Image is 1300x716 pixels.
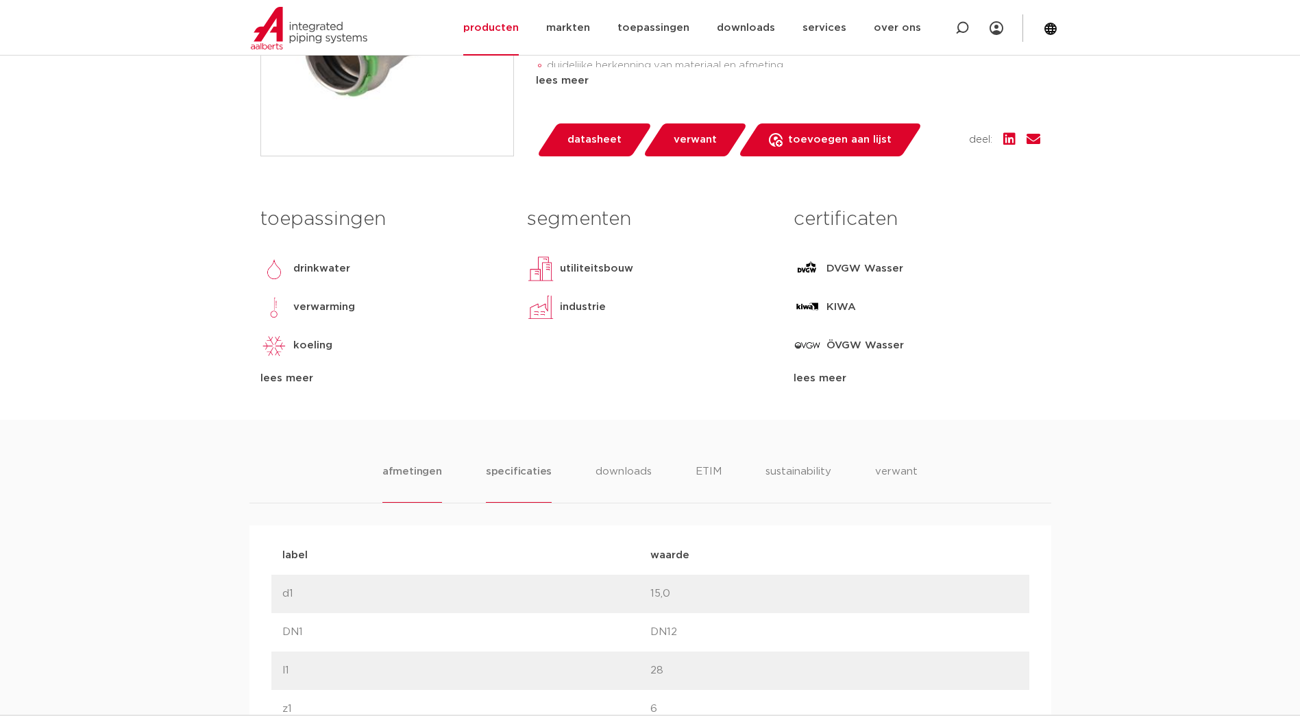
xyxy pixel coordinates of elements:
p: KIWA [826,299,856,315]
span: deel: [969,132,992,148]
p: utiliteitsbouw [560,261,633,277]
p: verwarming [293,299,355,315]
a: verwant [642,123,748,156]
p: koeling [293,337,332,354]
img: koeling [260,332,288,359]
p: l1 [282,663,650,679]
li: verwant [875,464,918,503]
span: toevoegen aan lijst [788,129,892,151]
span: verwant [674,129,717,151]
img: utiliteitsbouw [527,255,554,283]
a: datasheet [536,123,652,156]
li: duidelijke herkenning van materiaal en afmeting [547,55,1040,77]
img: drinkwater [260,255,288,283]
div: lees meer [536,73,1040,89]
img: ÖVGW Wasser [794,332,821,359]
li: ETIM [696,464,722,503]
img: KIWA [794,294,821,321]
div: lees meer [260,370,506,387]
span: datasheet [567,129,622,151]
p: 15,0 [650,586,1018,602]
p: industrie [560,299,606,315]
p: d1 [282,586,650,602]
li: downloads [596,464,652,503]
h3: segmenten [527,206,773,233]
p: DN12 [650,624,1018,641]
div: lees meer [794,370,1040,387]
p: DVGW Wasser [826,261,903,277]
p: waarde [650,547,1018,564]
p: DN1 [282,624,650,641]
p: 28 [650,663,1018,679]
li: sustainability [765,464,831,503]
li: specificaties [486,464,552,503]
h3: toepassingen [260,206,506,233]
p: ÖVGW Wasser [826,337,904,354]
p: label [282,547,650,564]
h3: certificaten [794,206,1040,233]
li: afmetingen [382,464,442,503]
img: DVGW Wasser [794,255,821,283]
p: drinkwater [293,261,350,277]
img: industrie [527,294,554,321]
img: verwarming [260,294,288,321]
